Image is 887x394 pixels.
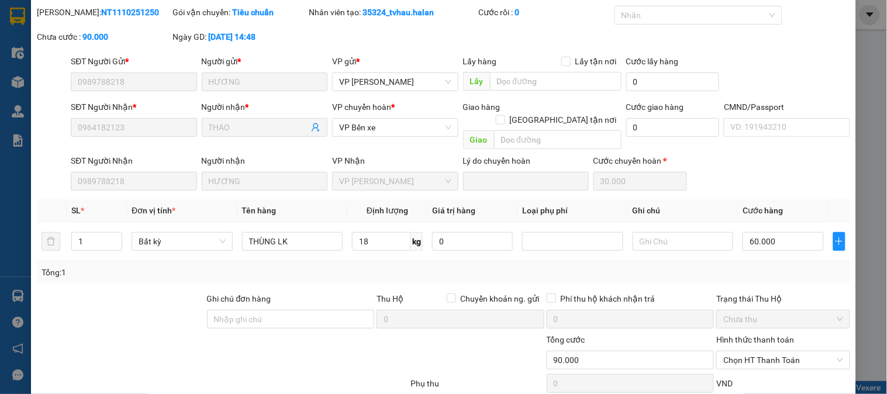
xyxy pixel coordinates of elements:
[626,72,720,91] input: Cước lấy hàng
[71,55,196,68] div: SĐT Người Gửi
[571,55,622,68] span: Lấy tận nơi
[207,294,271,303] label: Ghi chú đơn hàng
[463,72,490,91] span: Lấy
[490,72,622,91] input: Dọc đường
[517,199,628,222] th: Loại phụ phí
[723,351,843,369] span: Chọn HT Thanh Toán
[432,206,475,215] span: Giá trị hàng
[202,55,327,68] div: Người gửi
[132,206,175,215] span: Đơn vị tính
[463,130,494,149] span: Giao
[505,113,622,126] span: [GEOGRAPHIC_DATA] tận nơi
[71,154,196,167] div: SĐT Người Nhận
[309,6,477,19] div: Nhân viên tạo:
[723,310,843,328] span: Chưa thu
[339,172,451,190] span: VP Nguyễn Trãi
[367,206,408,215] span: Định lượng
[71,206,81,215] span: SL
[339,73,451,91] span: VP Nguyễn Trãi
[479,6,612,19] div: Cước rồi :
[411,232,423,251] span: kg
[42,266,343,279] div: Tổng: 1
[463,57,497,66] span: Lấy hàng
[173,30,306,43] div: Ngày GD:
[716,292,850,305] div: Trạng thái Thu Hộ
[724,101,850,113] div: CMND/Passport
[202,154,327,167] div: Người nhận
[743,206,783,215] span: Cước hàng
[202,101,327,113] div: Người nhận
[456,292,544,305] span: Chuyển khoản ng. gửi
[71,101,196,113] div: SĐT Người Nhận
[332,55,458,68] div: VP gửi
[139,233,226,250] span: Bất kỳ
[628,199,738,222] th: Ghi chú
[377,294,403,303] span: Thu Hộ
[547,335,585,344] span: Tổng cước
[173,6,306,19] div: Gói vận chuyển:
[339,119,451,136] span: VP Bến xe
[332,102,391,112] span: VP chuyển hoàn
[209,32,256,42] b: [DATE] 14:48
[233,8,274,17] b: Tiêu chuẩn
[556,292,660,305] span: Phí thu hộ khách nhận trả
[37,6,170,19] div: [PERSON_NAME]:
[834,237,845,246] span: plus
[515,8,520,17] b: 0
[101,8,159,17] b: NT1110251250
[626,57,679,66] label: Cước lấy hàng
[37,30,170,43] div: Chưa cước :
[332,154,458,167] div: VP Nhận
[833,232,845,251] button: plus
[42,232,60,251] button: delete
[716,379,733,388] span: VND
[494,130,622,149] input: Dọc đường
[242,232,343,251] input: VD: Bàn, Ghế
[82,32,108,42] b: 90.000
[463,154,589,167] div: Lý do chuyển hoàn
[463,102,501,112] span: Giao hàng
[626,102,684,112] label: Cước giao hàng
[242,206,277,215] span: Tên hàng
[363,8,434,17] b: 35324_tvhau.halan
[593,154,687,167] div: Cước chuyển hoàn
[626,118,720,137] input: Cước giao hàng
[716,335,794,344] label: Hình thức thanh toán
[633,232,734,251] input: Ghi Chú
[207,310,375,329] input: Ghi chú đơn hàng
[311,123,320,132] span: user-add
